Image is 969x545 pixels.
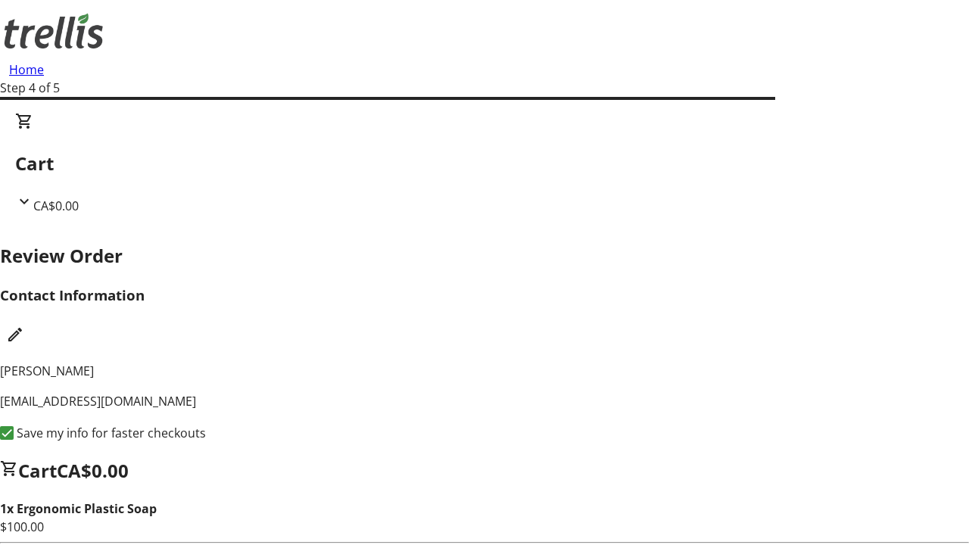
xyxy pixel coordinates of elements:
div: CartCA$0.00 [15,112,954,215]
label: Save my info for faster checkouts [14,424,206,442]
span: CA$0.00 [33,198,79,214]
span: CA$0.00 [57,458,129,483]
h2: Cart [15,150,954,177]
span: Cart [18,458,57,483]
